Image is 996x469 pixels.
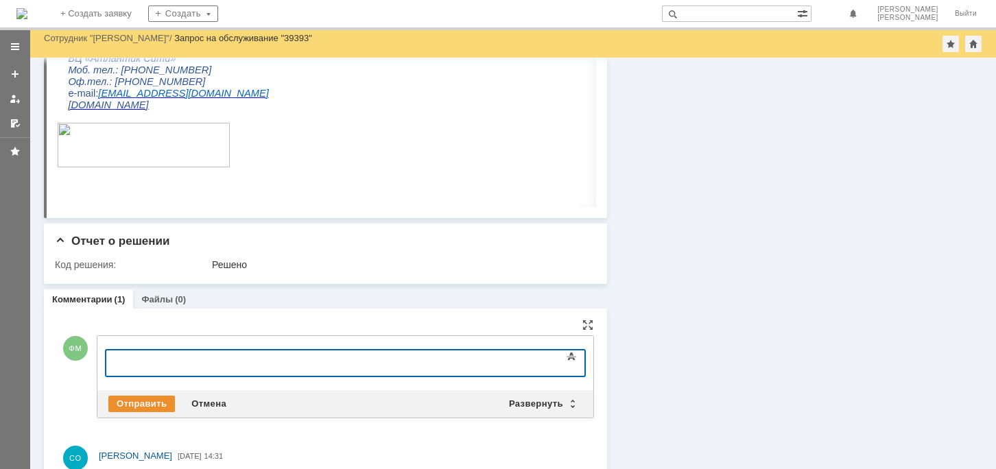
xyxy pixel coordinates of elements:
a: Комментарии [52,294,112,304]
span: Расширенный поиск [797,6,811,19]
div: Сделать домашней страницей [965,36,982,52]
a: Мои заявки [4,88,26,110]
div: На всю страницу [582,320,593,330]
a: Сотрудник "[PERSON_NAME]" [44,33,169,43]
a: Создать заявку [4,63,26,85]
div: Код решения: [55,259,209,270]
span: [PERSON_NAME] [877,5,938,14]
a: Мои согласования [4,112,26,134]
span: С уважением, [10,450,75,461]
span: Отчет о решении [55,234,169,248]
span: [PERSON_NAME] [99,450,172,461]
span: ФМ [63,336,88,361]
a: Файлы [141,294,173,304]
a: [PERSON_NAME] [99,449,172,463]
div: / [44,33,174,43]
div: (1) [115,294,126,304]
div: Создать [148,5,218,22]
span: [PERSON_NAME] [877,14,938,22]
span: Показать панель инструментов [563,348,580,365]
div: (0) [175,294,186,304]
div: Решено [212,259,588,270]
div: Запрос на обслуживание "39393" [174,33,312,43]
span: 14:31 [204,452,224,460]
div: Добавить в избранное [942,36,959,52]
img: logo [16,8,27,19]
span: [DATE] [178,452,202,460]
a: Перейти на домашнюю страницу [16,8,27,19]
